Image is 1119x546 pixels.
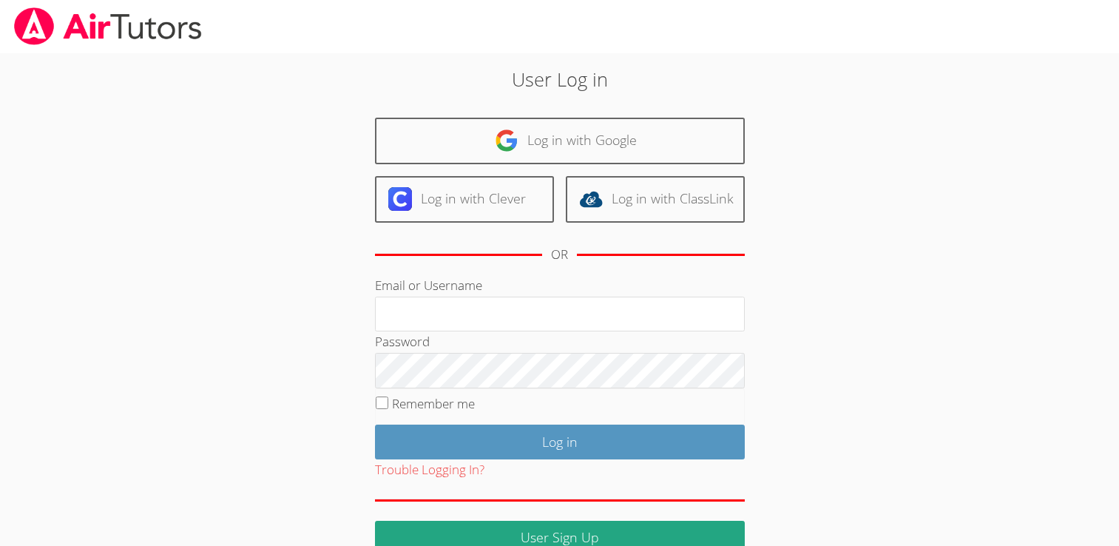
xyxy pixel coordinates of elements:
[375,333,430,350] label: Password
[375,176,554,223] a: Log in with Clever
[257,65,862,93] h2: User Log in
[566,176,745,223] a: Log in with ClassLink
[13,7,203,45] img: airtutors_banner-c4298cdbf04f3fff15de1276eac7730deb9818008684d7c2e4769d2f7ddbe033.png
[579,187,603,211] img: classlink-logo-d6bb404cc1216ec64c9a2012d9dc4662098be43eaf13dc465df04b49fa7ab582.svg
[375,425,745,459] input: Log in
[375,277,482,294] label: Email or Username
[375,459,484,481] button: Trouble Logging In?
[551,244,568,266] div: OR
[388,187,412,211] img: clever-logo-6eab21bc6e7a338710f1a6ff85c0baf02591cd810cc4098c63d3a4b26e2feb20.svg
[392,395,475,412] label: Remember me
[375,118,745,164] a: Log in with Google
[495,129,518,152] img: google-logo-50288ca7cdecda66e5e0955fdab243c47b7ad437acaf1139b6f446037453330a.svg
